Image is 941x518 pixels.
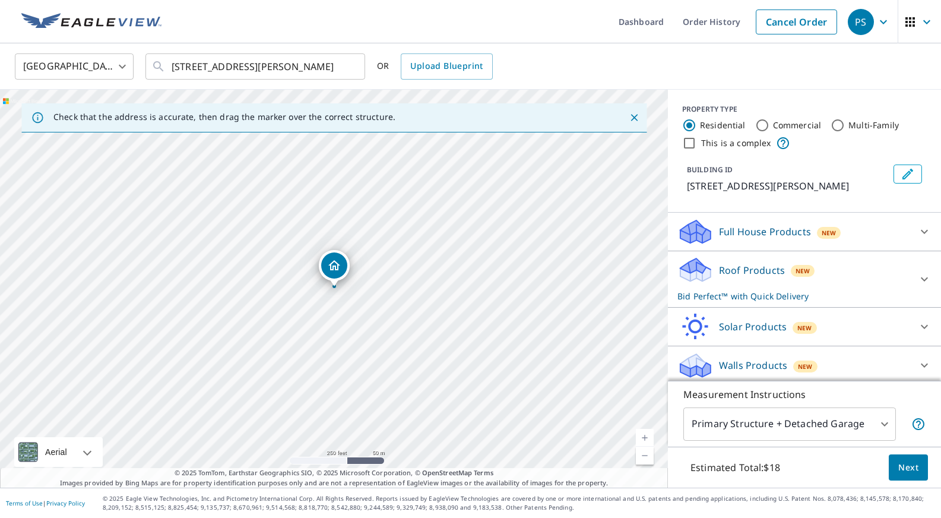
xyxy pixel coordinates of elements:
span: New [796,266,810,276]
span: © 2025 TomTom, Earthstar Geographics SIO, © 2025 Microsoft Corporation, © [175,468,493,478]
label: Multi-Family [848,119,899,131]
a: Cancel Order [756,10,837,34]
a: Current Level 17, Zoom Out [636,447,654,465]
a: Terms [474,468,493,477]
label: Commercial [773,119,822,131]
p: © 2025 Eagle View Technologies, Inc. and Pictometry International Corp. All Rights Reserved. Repo... [103,494,935,512]
a: OpenStreetMap [422,468,472,477]
a: Upload Blueprint [401,53,492,80]
a: Terms of Use [6,499,43,507]
span: New [822,228,836,238]
button: Edit building 1 [894,165,922,184]
img: EV Logo [21,13,161,31]
div: Solar ProductsNew [677,312,932,341]
p: Estimated Total: $18 [681,454,790,481]
p: Walls Products [719,358,787,372]
a: Privacy Policy [46,499,85,507]
div: Dropped pin, building 1, Residential property, 13605 Old Snohomish Monroe Rd Snohomish, WA 98290 [319,250,350,287]
div: OR [377,53,493,80]
p: Bid Perfect™ with Quick Delivery [677,290,910,302]
p: [STREET_ADDRESS][PERSON_NAME] [687,179,889,193]
p: Check that the address is accurate, then drag the marker over the correct structure. [53,112,395,122]
div: Aerial [14,437,103,467]
span: Upload Blueprint [410,59,483,74]
div: Walls ProductsNew [677,351,932,380]
a: Current Level 17, Zoom In [636,429,654,447]
p: Full House Products [719,225,811,239]
span: New [798,362,812,371]
div: Roof ProductsNewBid Perfect™ with Quick Delivery [677,256,932,302]
span: Your report will include the primary structure and a detached garage if one exists. [911,417,926,431]
span: Next [898,460,918,475]
div: Aerial [42,437,71,467]
button: Close [626,110,642,125]
p: Roof Products [719,263,785,277]
span: New [797,323,812,333]
div: PS [848,9,874,35]
div: [GEOGRAPHIC_DATA] [15,50,134,83]
p: | [6,500,85,507]
p: Measurement Instructions [683,387,926,402]
label: This is a complex [701,137,771,149]
div: Primary Structure + Detached Garage [683,408,896,441]
div: Full House ProductsNew [677,217,932,246]
p: BUILDING ID [687,165,733,175]
input: Search by address or latitude-longitude [172,50,341,83]
div: PROPERTY TYPE [682,104,927,115]
button: Next [889,454,928,481]
label: Residential [700,119,746,131]
p: Solar Products [719,320,787,334]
